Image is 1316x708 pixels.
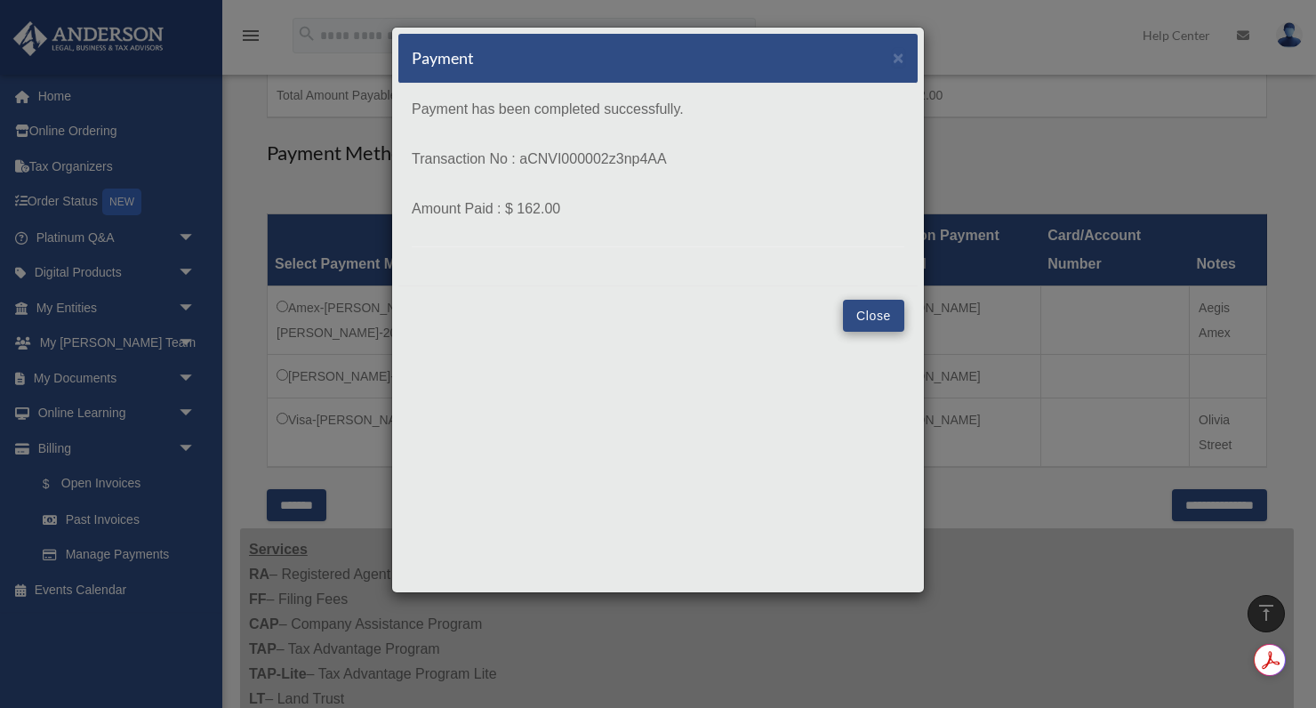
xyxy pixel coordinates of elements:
p: Transaction No : aCNVI000002z3np4AA [412,147,904,172]
h5: Payment [412,47,474,69]
span: × [893,47,904,68]
button: Close [893,48,904,67]
p: Amount Paid : $ 162.00 [412,197,904,221]
p: Payment has been completed successfully. [412,97,904,122]
button: Close [843,300,904,332]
